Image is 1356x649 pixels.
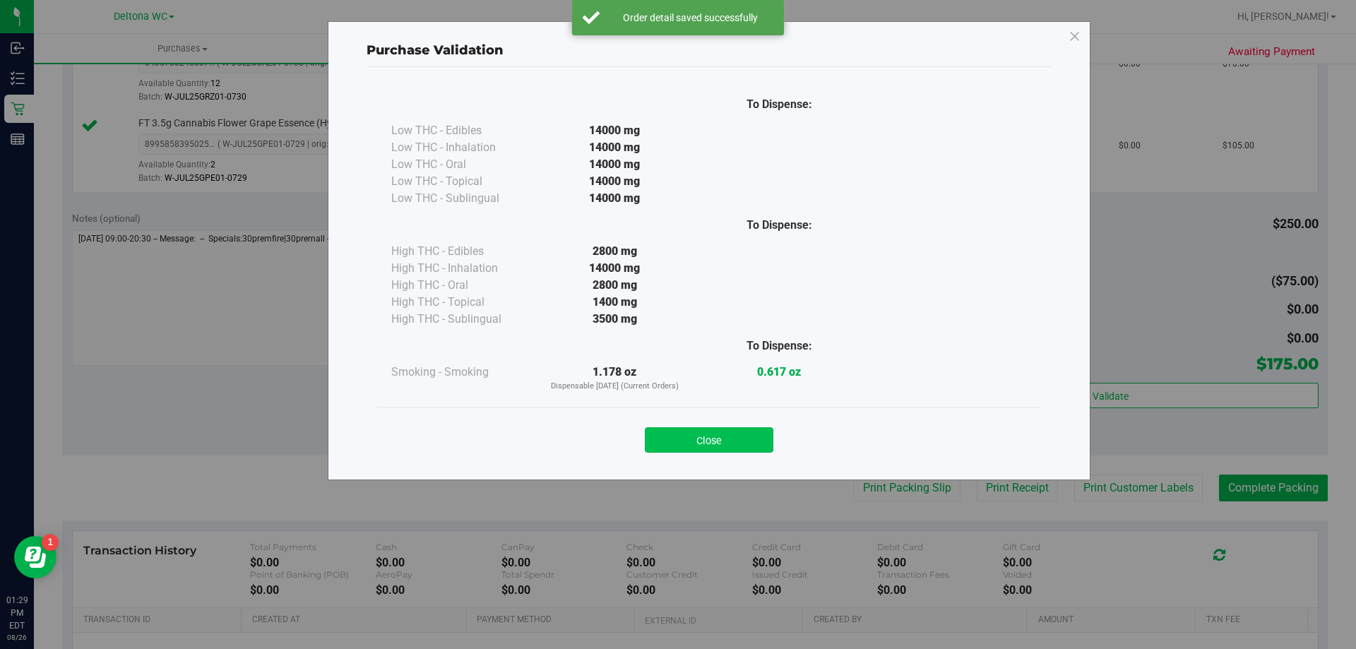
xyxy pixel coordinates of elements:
div: 1400 mg [533,294,697,311]
button: Close [645,427,773,453]
div: 14000 mg [533,173,697,190]
div: Smoking - Smoking [391,364,533,381]
div: Low THC - Topical [391,173,533,190]
div: High THC - Inhalation [391,260,533,277]
div: 14000 mg [533,260,697,277]
iframe: Resource center [14,536,56,578]
div: Low THC - Oral [391,156,533,173]
div: Low THC - Inhalation [391,139,533,156]
div: To Dispense: [697,338,862,355]
div: 3500 mg [533,311,697,328]
p: Dispensable [DATE] (Current Orders) [533,381,697,393]
div: 2800 mg [533,277,697,294]
iframe: Resource center unread badge [42,534,59,551]
div: 1.178 oz [533,364,697,393]
div: Order detail saved successfully [607,11,773,25]
div: Low THC - Sublingual [391,190,533,207]
div: High THC - Edibles [391,243,533,260]
div: 14000 mg [533,190,697,207]
div: High THC - Sublingual [391,311,533,328]
div: 2800 mg [533,243,697,260]
span: Purchase Validation [367,42,504,58]
div: High THC - Topical [391,294,533,311]
div: High THC - Oral [391,277,533,294]
div: 14000 mg [533,122,697,139]
div: Low THC - Edibles [391,122,533,139]
strong: 0.617 oz [757,365,801,379]
div: To Dispense: [697,217,862,234]
div: To Dispense: [697,96,862,113]
div: 14000 mg [533,156,697,173]
div: 14000 mg [533,139,697,156]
